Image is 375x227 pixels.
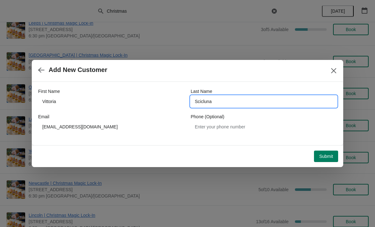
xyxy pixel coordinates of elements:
[38,113,49,120] label: Email
[191,113,224,120] label: Phone (Optional)
[191,121,337,133] input: Enter your phone number
[328,65,339,76] button: Close
[38,88,60,94] label: First Name
[314,151,338,162] button: Submit
[38,121,184,133] input: Enter your email
[38,96,184,107] input: John
[319,154,333,159] span: Submit
[191,88,212,94] label: Last Name
[49,66,107,74] h2: Add New Customer
[191,96,337,107] input: Smith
